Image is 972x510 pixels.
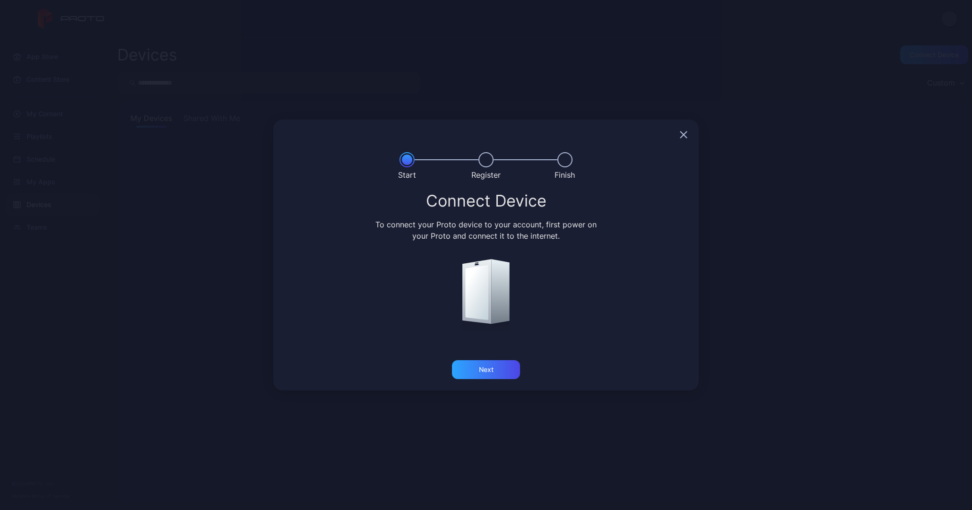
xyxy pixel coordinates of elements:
[471,169,501,181] div: Register
[452,360,520,379] button: Next
[285,192,687,209] div: Connect Device
[374,219,599,242] div: To connect your Proto device to your account, first power on your Proto and connect it to the int...
[398,169,416,181] div: Start
[555,169,575,181] div: Finish
[479,366,494,373] div: Next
